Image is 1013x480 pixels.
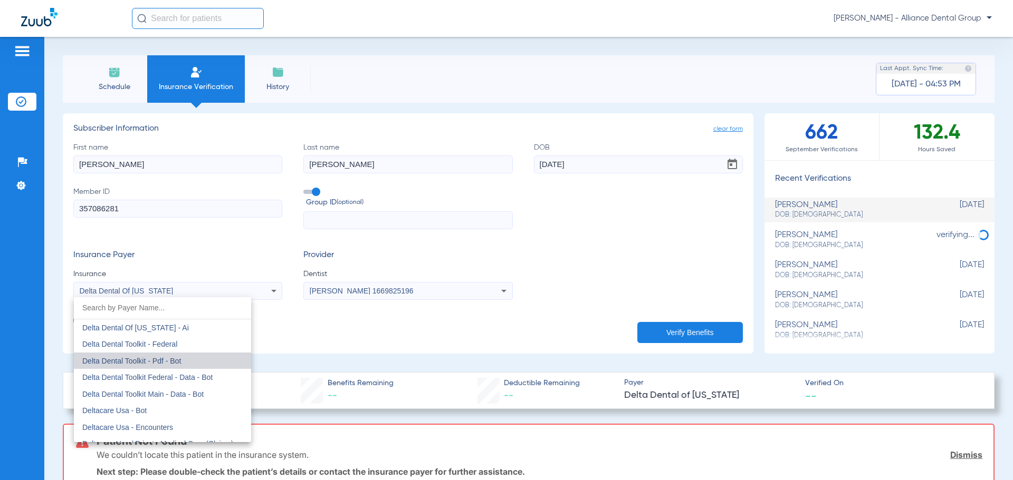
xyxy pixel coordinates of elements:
[82,324,189,332] span: Delta Dental Of [US_STATE] - Ai
[82,423,173,432] span: Deltacare Usa - Encounters
[74,297,251,319] input: dropdown search
[82,406,147,415] span: Deltacare Usa - Bot
[82,357,181,365] span: Delta Dental Toolkit - Pdf - Bot
[82,390,204,398] span: Delta Dental Toolkit Main - Data - Bot
[82,373,213,381] span: Delta Dental Toolkit Federal - Data - Bot
[82,439,233,448] span: Deltacare Usa / Private Medical Care (Claims)
[82,340,177,348] span: Delta Dental Toolkit - Federal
